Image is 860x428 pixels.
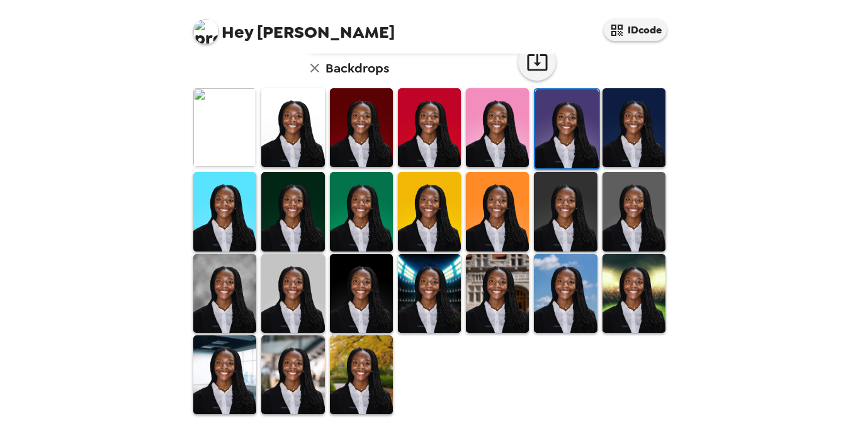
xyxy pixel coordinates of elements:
img: profile pic [193,19,218,44]
h6: Backdrops [325,58,389,78]
span: [PERSON_NAME] [193,13,395,41]
img: Original [193,88,256,167]
span: Hey [222,21,253,43]
button: IDcode [604,19,667,41]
